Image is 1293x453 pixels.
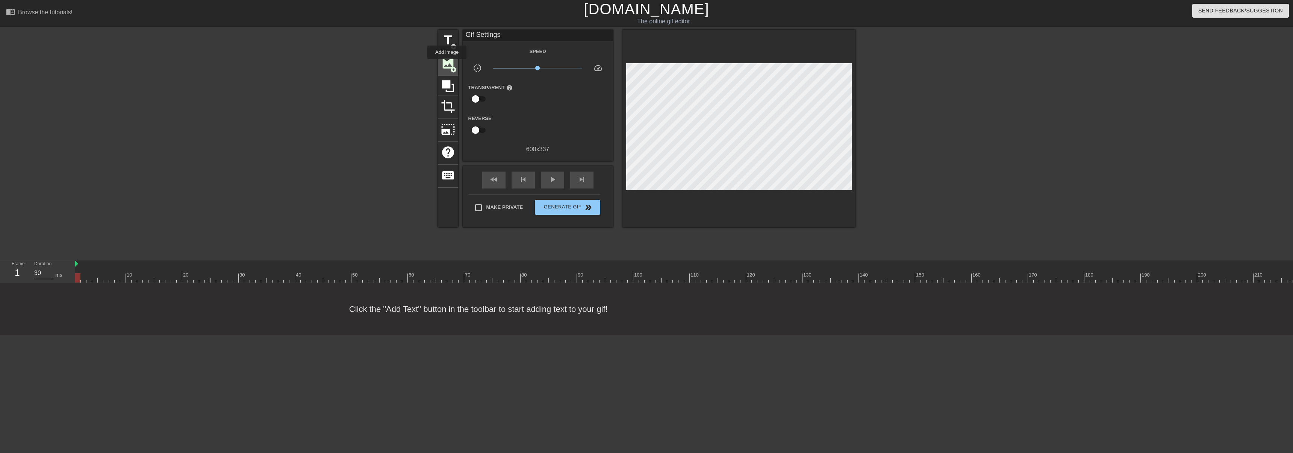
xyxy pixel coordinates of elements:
div: 130 [803,271,813,279]
div: Frame [6,260,29,282]
span: fast_rewind [489,175,498,184]
span: Send Feedback/Suggestion [1198,6,1283,15]
div: ms [55,271,62,279]
div: 50 [352,271,359,279]
span: Generate Gif [538,203,597,212]
div: 120 [747,271,756,279]
label: Transparent [468,84,513,91]
a: [DOMAIN_NAME] [584,1,709,17]
div: 70 [465,271,472,279]
div: 90 [578,271,584,279]
div: 600 x 337 [463,145,613,154]
button: Generate Gif [535,200,600,215]
div: 190 [1142,271,1151,279]
span: image [441,56,455,70]
span: skip_next [577,175,586,184]
button: Send Feedback/Suggestion [1192,4,1289,18]
span: menu_book [6,7,15,16]
div: 30 [239,271,246,279]
span: help [506,85,513,91]
a: Browse the tutorials! [6,7,73,19]
div: 80 [521,271,528,279]
span: skip_previous [519,175,528,184]
div: 150 [916,271,925,279]
label: Speed [529,48,546,55]
label: Duration [34,262,51,266]
div: Gif Settings [463,30,613,41]
div: 60 [409,271,415,279]
span: title [441,33,455,47]
div: 20 [183,271,190,279]
span: add_circle [450,44,457,50]
div: 210 [1254,271,1264,279]
span: slow_motion_video [473,64,482,73]
div: 100 [634,271,643,279]
label: Reverse [468,115,492,122]
span: crop [441,99,455,114]
span: speed [594,64,603,73]
div: Browse the tutorials! [18,9,73,15]
span: Make Private [486,204,523,211]
div: 200 [1198,271,1207,279]
span: help [441,145,455,160]
div: 10 [127,271,133,279]
div: 110 [690,271,700,279]
div: 1 [12,266,23,280]
span: double_arrow [584,203,593,212]
span: photo_size_select_large [441,122,455,137]
div: 40 [296,271,303,279]
span: keyboard [441,168,455,182]
span: add_circle [450,67,457,73]
div: The online gif editor [435,17,893,26]
div: 160 [972,271,982,279]
div: 180 [1085,271,1095,279]
div: 170 [1029,271,1038,279]
span: play_arrow [548,175,557,184]
div: 140 [860,271,869,279]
